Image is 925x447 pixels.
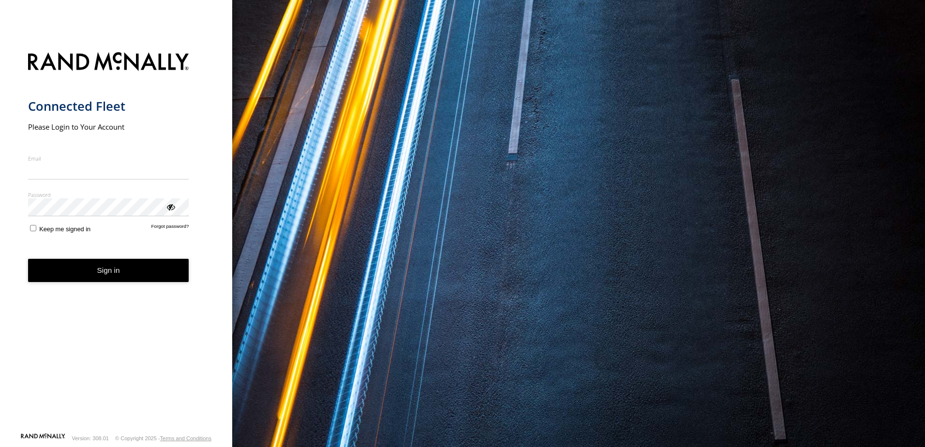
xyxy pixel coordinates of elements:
[28,259,189,283] button: Sign in
[28,155,189,162] label: Email
[28,46,205,432] form: main
[151,223,189,233] a: Forgot password?
[165,202,175,211] div: ViewPassword
[21,433,65,443] a: Visit our Website
[30,225,36,231] input: Keep me signed in
[160,435,211,441] a: Terms and Conditions
[28,122,189,132] h2: Please Login to Your Account
[39,225,90,233] span: Keep me signed in
[28,98,189,114] h1: Connected Fleet
[28,50,189,75] img: Rand McNally
[115,435,211,441] div: © Copyright 2025 -
[28,191,189,198] label: Password
[72,435,109,441] div: Version: 308.01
